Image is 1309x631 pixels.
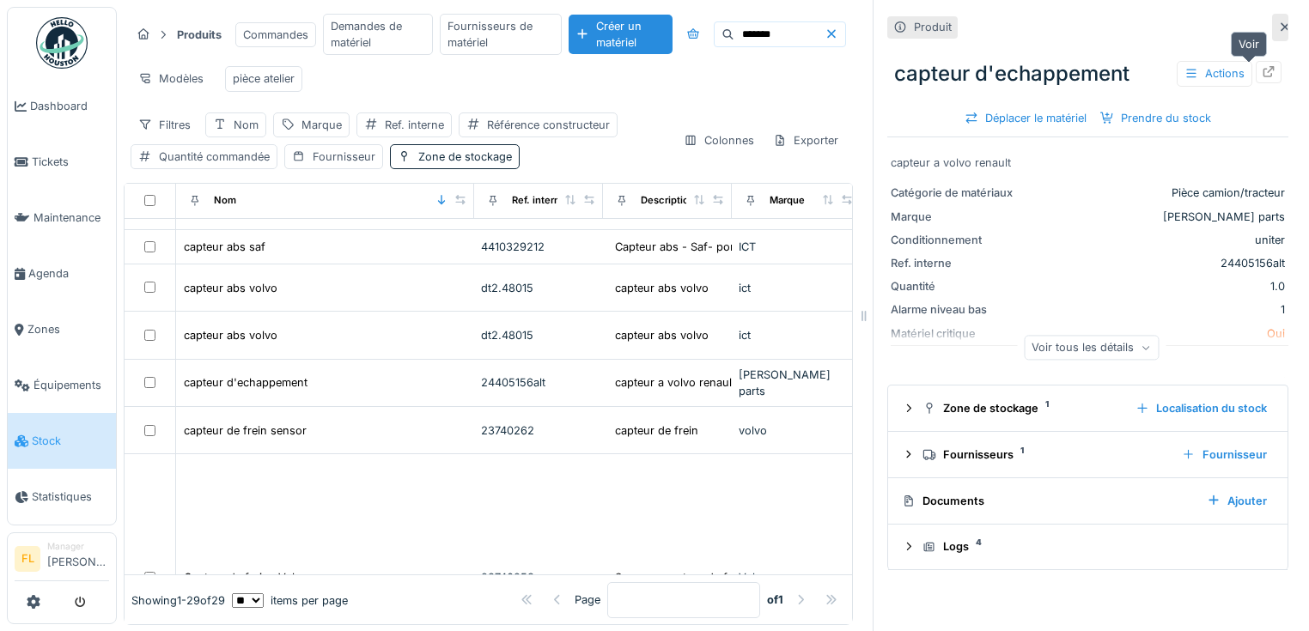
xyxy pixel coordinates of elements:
[895,439,1281,470] summary: Fournisseurs1Fournisseur
[32,433,109,449] span: Stock
[8,357,116,413] a: Équipements
[922,538,1267,555] div: Logs
[323,14,433,55] div: Demandes de matériel
[481,422,596,439] div: 23740262
[739,422,854,439] div: volvo
[1026,301,1285,318] div: 1
[15,540,109,581] a: FL Manager[PERSON_NAME]
[33,377,109,393] span: Équipements
[8,190,116,246] a: Maintenance
[487,117,610,133] div: Référence constructeur
[33,209,109,226] span: Maintenance
[1177,61,1252,86] div: Actions
[385,117,444,133] div: Ref. interne
[676,128,762,153] div: Colonnes
[891,278,1020,294] div: Quantité
[8,469,116,525] a: Statistiques
[28,265,109,282] span: Agenda
[36,17,88,69] img: Badge_color-CXgf-gQk.svg
[1026,185,1285,201] div: Pièce camion/tracteur
[234,117,259,133] div: Nom
[615,374,735,391] div: capteur a volvo renault
[895,531,1281,563] summary: Logs4
[739,239,854,255] div: ICT
[739,280,854,296] div: ict
[214,193,236,208] div: Nom
[895,392,1281,424] summary: Zone de stockage1Localisation du stock
[739,569,854,585] div: Volvo
[30,98,109,114] span: Dashboard
[891,301,1020,318] div: Alarme niveau bas
[641,193,695,208] div: Description
[481,374,596,391] div: 24405156alt
[313,149,375,165] div: Fournisseur
[739,327,854,343] div: ict
[131,592,225,608] div: Showing 1 - 29 of 29
[1026,232,1285,248] div: uniter
[575,592,600,608] div: Page
[27,321,109,337] span: Zones
[1175,443,1274,466] div: Fournisseur
[958,106,1093,130] div: Déplacer le matériel
[615,422,698,439] div: capteur de frein
[1026,209,1285,225] div: [PERSON_NAME] parts
[184,280,277,296] div: capteur abs volvo
[131,112,198,137] div: Filtres
[1093,106,1218,130] div: Prendre du stock
[440,14,561,55] div: Fournisseurs de matériel
[47,540,109,553] div: Manager
[235,22,316,47] div: Commandes
[770,193,805,208] div: Marque
[301,117,342,133] div: Marque
[170,27,228,43] strong: Produits
[1024,335,1159,360] div: Voir tous les détails
[8,246,116,301] a: Agenda
[184,327,277,343] div: capteur abs volvo
[887,52,1288,96] div: capteur d'echappement
[233,70,295,87] div: pièce atelier
[891,155,1285,171] div: capteur a volvo renault
[615,280,709,296] div: capteur abs volvo
[47,540,109,577] li: [PERSON_NAME]
[891,185,1020,201] div: Catégorie de matériaux
[1129,397,1274,420] div: Localisation du stock
[184,374,307,391] div: capteur d'echappement
[512,193,566,208] div: Ref. interne
[184,422,307,439] div: capteur de frein sensor
[32,488,109,505] span: Statistiques
[232,592,348,608] div: items per page
[481,569,596,585] div: 23740253
[8,413,116,469] a: Stock
[765,128,846,153] div: Exporter
[902,493,1193,509] div: Documents
[481,280,596,296] div: dt2.48015
[184,239,265,255] div: capteur abs saf
[914,19,952,35] div: Produit
[8,134,116,190] a: Tickets
[922,400,1122,416] div: Zone de stockage
[1231,32,1267,57] div: Voir
[481,327,596,343] div: dt2.48015
[159,149,270,165] div: Quantité commandée
[767,592,783,608] strong: of 1
[481,239,596,255] div: 4410329212
[891,232,1020,248] div: Conditionnement
[1026,278,1285,294] div: 1.0
[8,78,116,134] a: Dashboard
[184,569,307,585] div: Capteur de freins Volvo
[32,154,109,170] span: Tickets
[569,15,673,54] div: Créer un matériel
[8,301,116,357] a: Zones
[418,149,512,165] div: Zone de stockage
[895,485,1281,517] summary: DocumentsAjouter
[922,446,1168,463] div: Fournisseurs
[891,255,1020,271] div: Ref. interne
[131,66,211,91] div: Modèles
[615,569,753,585] div: Sensor - capteur de freins
[1026,255,1285,271] div: 24405156alt
[15,546,40,572] li: FL
[615,327,709,343] div: capteur abs volvo
[739,367,854,399] div: [PERSON_NAME] parts
[1200,489,1274,513] div: Ajouter
[615,239,776,255] div: Capteur abs - Saf- porte engin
